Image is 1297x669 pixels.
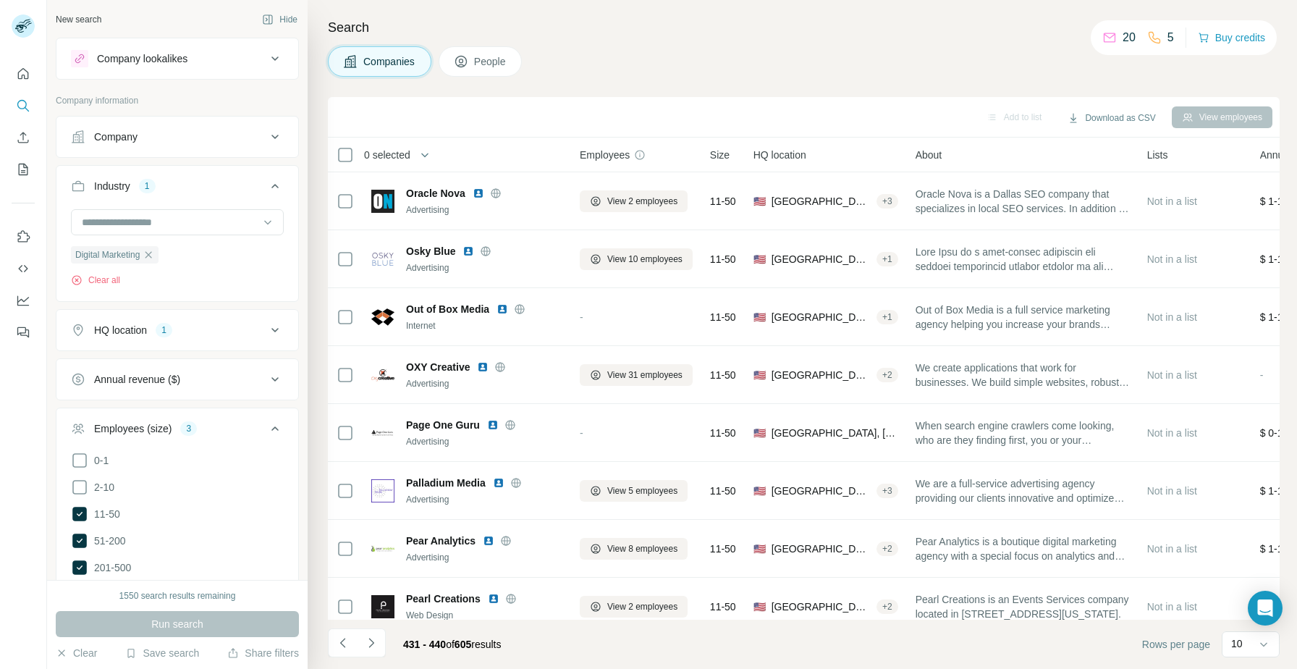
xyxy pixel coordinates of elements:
[252,9,308,30] button: Hide
[580,480,688,502] button: View 5 employees
[710,426,736,440] span: 11-50
[406,186,465,201] span: Oracle Nova
[753,599,766,614] span: 🇺🇸
[916,361,1130,390] span: We create applications that work for businesses. We build simple websites, robust web application...
[1248,591,1283,626] div: Open Intercom Messenger
[88,480,114,495] span: 2-10
[403,639,446,650] span: 431 - 440
[710,542,736,556] span: 11-50
[710,252,736,266] span: 11-50
[406,476,486,490] span: Palladium Media
[371,306,394,329] img: Logo of Out of Box Media
[56,411,298,452] button: Employees (size)3
[371,248,394,271] img: Logo of Osky Blue
[487,419,499,431] img: LinkedIn logo
[371,595,394,618] img: Logo of Pearl Creations
[12,61,35,87] button: Quick start
[876,600,898,613] div: + 2
[876,195,898,208] div: + 3
[328,628,357,657] button: Navigate to previous page
[916,245,1130,274] span: Lore Ipsu do s amet-consec adipiscin eli seddoei temporincid utlabor etdolor ma ali enima mi Veni...
[1057,107,1165,129] button: Download as CSV
[474,54,507,69] span: People
[483,535,494,547] img: LinkedIn logo
[406,534,476,548] span: Pear Analytics
[94,323,147,337] div: HQ location
[876,369,898,382] div: + 2
[406,377,562,390] div: Advertising
[580,248,693,270] button: View 10 employees
[1260,369,1264,381] span: -
[406,203,562,216] div: Advertising
[88,534,126,548] span: 51-200
[88,453,109,468] span: 0-1
[772,252,871,266] span: [GEOGRAPHIC_DATA], [US_STATE]
[406,319,562,332] div: Internet
[406,592,481,606] span: Pearl Creations
[710,368,736,382] span: 11-50
[607,600,677,613] span: View 2 employees
[772,426,898,440] span: [GEOGRAPHIC_DATA], [US_STATE]
[403,639,501,650] span: results
[753,484,766,498] span: 🇺🇸
[56,13,101,26] div: New search
[406,261,562,274] div: Advertising
[12,256,35,282] button: Use Surfe API
[580,538,688,560] button: View 8 employees
[406,302,489,316] span: Out of Box Media
[71,274,120,287] button: Clear all
[1147,148,1168,162] span: Lists
[1260,427,1292,439] span: $ 0-1M
[772,368,871,382] span: [GEOGRAPHIC_DATA], [US_STATE]
[406,244,455,258] span: Osky Blue
[1147,253,1197,265] span: Not in a list
[753,426,766,440] span: 🇺🇸
[916,148,942,162] span: About
[772,194,871,209] span: [GEOGRAPHIC_DATA], [US_STATE]
[1260,195,1297,207] span: $ 1-10M
[88,560,131,575] span: 201-500
[497,303,508,315] img: LinkedIn logo
[1147,427,1197,439] span: Not in a list
[446,639,455,650] span: of
[876,542,898,555] div: + 2
[580,190,688,212] button: View 2 employees
[94,130,138,144] div: Company
[1260,311,1297,323] span: $ 1-10M
[1147,601,1197,613] span: Not in a list
[227,646,299,660] button: Share filters
[607,253,683,266] span: View 10 employees
[488,593,499,605] img: LinkedIn logo
[710,484,736,498] span: 11-50
[75,248,140,261] span: Digital Marketing
[406,360,470,374] span: OXY Creative
[473,188,484,199] img: LinkedIn logo
[371,421,394,445] img: Logo of Page One Guru
[916,303,1130,332] span: Out of Box Media is a full service marketing agency helping you increase your brands online visib...
[12,156,35,182] button: My lists
[56,362,298,397] button: Annual revenue ($)
[364,148,410,162] span: 0 selected
[12,224,35,250] button: Use Surfe on LinkedIn
[1260,253,1297,265] span: $ 1-10M
[607,484,677,497] span: View 5 employees
[56,646,97,660] button: Clear
[753,194,766,209] span: 🇺🇸
[94,179,130,193] div: Industry
[328,17,1280,38] h4: Search
[1142,637,1210,652] span: Rows per page
[710,599,736,614] span: 11-50
[1123,29,1136,46] p: 20
[607,195,677,208] span: View 2 employees
[493,477,504,489] img: LinkedIn logo
[753,148,806,162] span: HQ location
[406,435,562,448] div: Advertising
[1198,28,1265,48] button: Buy credits
[12,319,35,345] button: Feedback
[12,93,35,119] button: Search
[916,592,1130,621] span: Pearl Creations is an Events Services company located in [STREET_ADDRESS][US_STATE].
[916,534,1130,563] span: Pear Analytics is a boutique digital marketing agency with a special focus on analytics and measu...
[156,324,172,337] div: 1
[876,253,898,266] div: + 1
[1147,543,1197,555] span: Not in a list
